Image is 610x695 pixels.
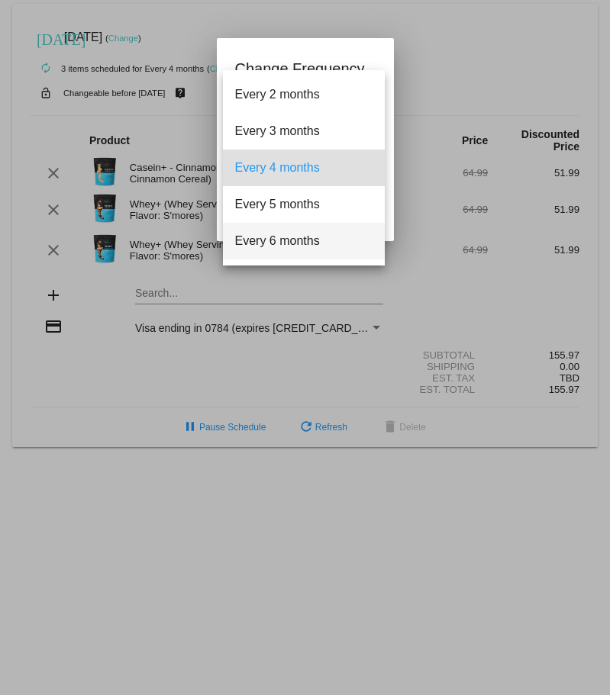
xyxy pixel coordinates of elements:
span: Every 5 months [235,186,373,223]
span: Every 2 months [235,76,373,113]
span: Every 6 months [235,223,373,259]
span: Every 7 months [235,259,373,296]
span: Every 4 months [235,150,373,186]
span: Every 3 months [235,113,373,150]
